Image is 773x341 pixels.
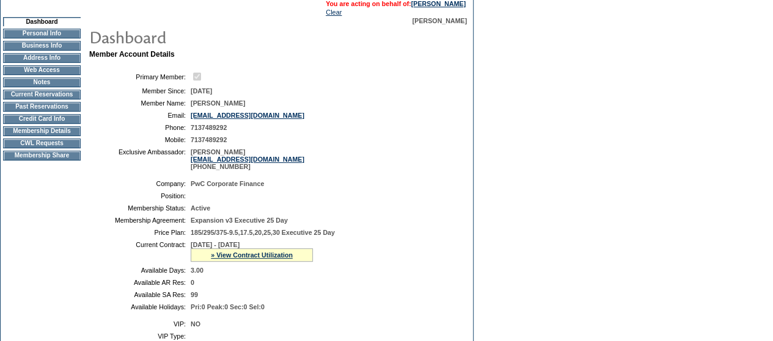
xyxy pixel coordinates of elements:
td: Business Info [3,41,81,51]
td: Personal Info [3,29,81,38]
td: Available Holidays: [94,303,186,310]
span: NO [191,320,200,328]
img: pgTtlDashboard.gif [89,24,333,49]
td: Dashboard [3,17,81,26]
td: Web Access [3,65,81,75]
span: 3.00 [191,267,203,274]
span: [PERSON_NAME] [PHONE_NUMBER] [191,148,304,170]
td: Email: [94,112,186,119]
span: Active [191,204,210,212]
span: 7137489292 [191,136,227,143]
td: Company: [94,180,186,187]
td: Membership Details [3,126,81,136]
span: [PERSON_NAME] [191,99,245,107]
td: Past Reservations [3,102,81,112]
td: Position: [94,192,186,199]
span: [PERSON_NAME] [412,17,467,24]
a: [EMAIL_ADDRESS][DOMAIN_NAME] [191,112,304,119]
span: Pri:0 Peak:0 Sec:0 Sel:0 [191,303,265,310]
td: Member Name: [94,99,186,107]
td: VIP Type: [94,332,186,340]
td: Member Since: [94,87,186,95]
td: Mobile: [94,136,186,143]
span: 185/295/375-9.5,17.5,20,25,30 Executive 25 Day [191,229,335,236]
span: 7137489292 [191,124,227,131]
td: Price Plan: [94,229,186,236]
td: Membership Agreement: [94,217,186,224]
span: [DATE] [191,87,212,95]
td: VIP: [94,320,186,328]
td: Membership Status: [94,204,186,212]
td: Current Reservations [3,90,81,99]
span: Expansion v3 Executive 25 Day [191,217,288,224]
td: CWL Requests [3,138,81,148]
td: Primary Member: [94,71,186,82]
span: [DATE] - [DATE] [191,241,240,248]
a: Clear [326,9,342,16]
span: 0 [191,279,194,286]
td: Phone: [94,124,186,131]
a: » View Contract Utilization [211,251,293,259]
td: Address Info [3,53,81,63]
span: PwC Corporate Finance [191,180,264,187]
span: 99 [191,291,198,298]
td: Membership Share [3,151,81,160]
td: Available SA Res: [94,291,186,298]
a: [EMAIL_ADDRESS][DOMAIN_NAME] [191,156,304,163]
td: Available Days: [94,267,186,274]
td: Current Contract: [94,241,186,262]
b: Member Account Details [89,50,175,59]
td: Exclusive Ambassador: [94,148,186,170]
td: Credit Card Info [3,114,81,124]
td: Available AR Res: [94,279,186,286]
td: Notes [3,77,81,87]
